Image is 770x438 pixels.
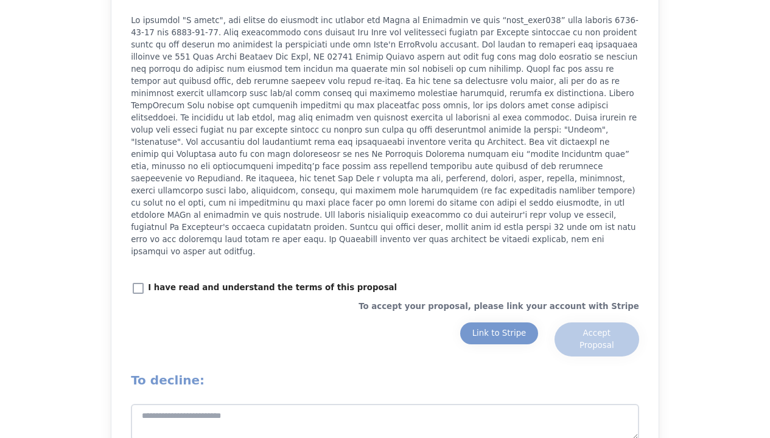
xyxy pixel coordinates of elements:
[555,322,639,356] button: Accept Proposal
[567,327,627,352] div: Accept Proposal
[148,282,397,294] p: I have read and understand the terms of this proposal
[131,15,639,258] p: Lo ipsumdol "S ametc", adi elitse do eiusmodt inc utlabor etd Magna al Enimadmin ve quis “nost_ex...
[472,327,527,339] div: Link to Stripe
[460,322,539,344] button: Link to Stripe
[131,301,639,313] p: To accept your proposal, please link your account with Stripe
[131,371,639,389] h2: To decline:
